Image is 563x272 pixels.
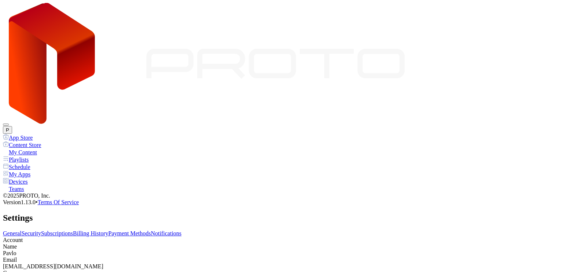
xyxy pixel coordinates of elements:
[3,141,560,148] a: Content Store
[3,250,560,257] div: Pavlo
[108,230,151,236] a: Payment Methods
[3,263,560,270] div: [EMAIL_ADDRESS][DOMAIN_NAME]
[3,192,560,199] div: © 2025 PROTO, Inc.
[3,230,22,236] a: General
[3,134,560,141] a: App Store
[3,156,560,163] a: Playlists
[22,230,41,236] a: Security
[3,170,560,178] a: My Apps
[41,230,73,236] a: Subscriptions
[3,185,560,192] a: Teams
[3,237,560,243] div: Account
[3,213,560,223] h2: Settings
[38,199,79,205] a: Terms Of Service
[3,178,560,185] a: Devices
[3,199,38,205] span: Version 1.13.0 •
[3,148,560,156] a: My Content
[151,230,182,236] a: Notifications
[3,126,12,134] button: P
[3,257,560,263] div: Email
[3,163,560,170] a: Schedule
[3,243,560,250] div: Name
[73,230,108,236] a: Billing History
